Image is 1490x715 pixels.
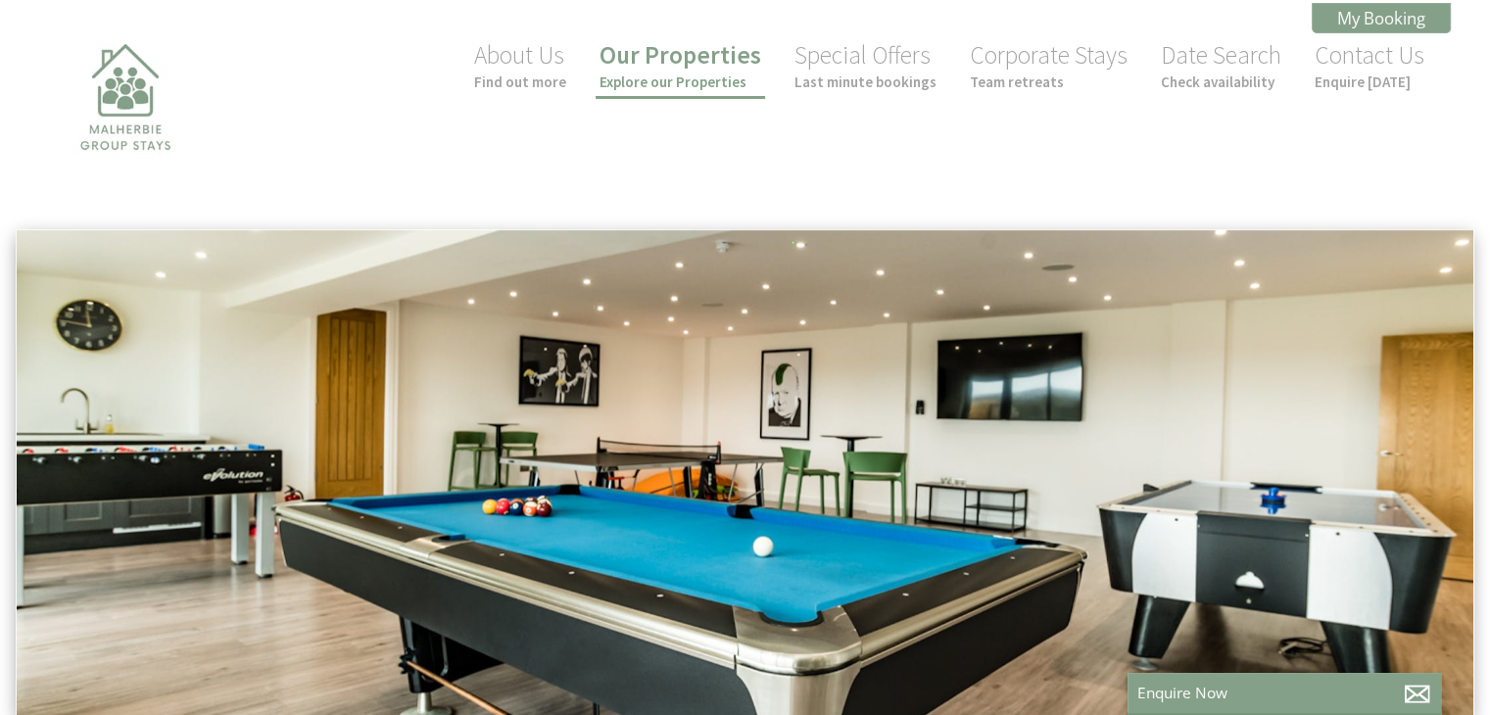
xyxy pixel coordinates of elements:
[474,39,566,91] a: About UsFind out more
[600,39,761,91] a: Our PropertiesExplore our Properties
[600,72,761,91] small: Explore our Properties
[1161,39,1281,91] a: Date SearchCheck availability
[794,72,937,91] small: Last minute bookings
[794,39,937,91] a: Special OffersLast minute bookings
[1312,3,1451,33] a: My Booking
[970,39,1128,91] a: Corporate StaysTeam retreats
[1315,39,1424,91] a: Contact UsEnquire [DATE]
[1137,683,1431,703] p: Enquire Now
[1161,72,1281,91] small: Check availability
[27,31,223,227] img: Malherbie Group Stays
[970,72,1128,91] small: Team retreats
[1315,72,1424,91] small: Enquire [DATE]
[474,72,566,91] small: Find out more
